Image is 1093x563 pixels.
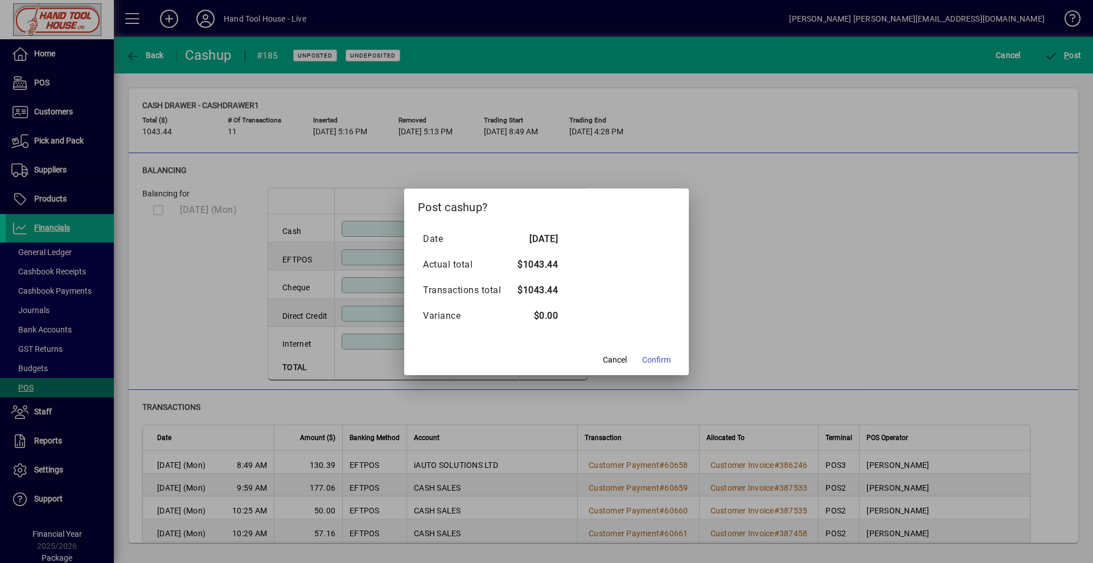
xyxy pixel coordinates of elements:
[404,188,689,221] h2: Post cashup?
[422,278,512,303] td: Transactions total
[422,252,512,278] td: Actual total
[512,303,558,329] td: $0.00
[642,354,671,366] span: Confirm
[638,350,675,371] button: Confirm
[422,303,512,329] td: Variance
[603,354,627,366] span: Cancel
[597,350,633,371] button: Cancel
[512,252,558,278] td: $1043.44
[512,278,558,303] td: $1043.44
[512,227,558,252] td: [DATE]
[422,227,512,252] td: Date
